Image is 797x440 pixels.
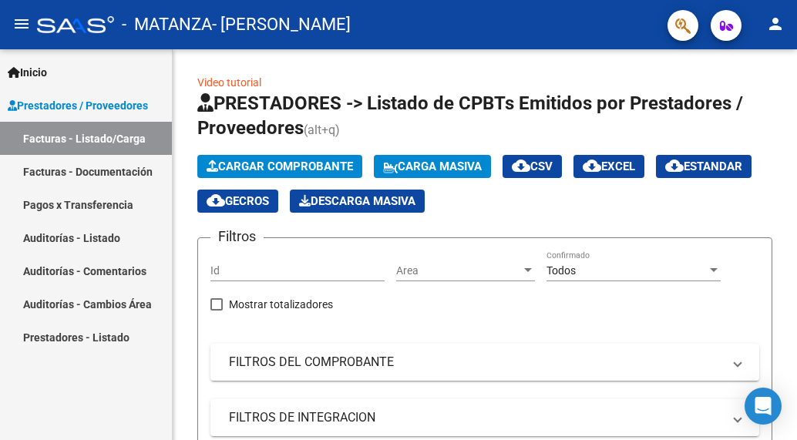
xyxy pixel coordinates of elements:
[374,155,491,178] button: Carga Masiva
[210,399,759,436] mat-expansion-panel-header: FILTROS DE INTEGRACION
[573,155,644,178] button: EXCEL
[197,155,362,178] button: Cargar Comprobante
[229,295,333,314] span: Mostrar totalizadores
[8,64,47,81] span: Inicio
[546,264,576,277] span: Todos
[383,160,482,173] span: Carga Masiva
[745,388,782,425] div: Open Intercom Messenger
[207,194,269,208] span: Gecros
[207,191,225,210] mat-icon: cloud_download
[512,160,553,173] span: CSV
[665,156,684,175] mat-icon: cloud_download
[512,156,530,175] mat-icon: cloud_download
[197,76,261,89] a: Video tutorial
[665,160,742,173] span: Estandar
[210,226,264,247] h3: Filtros
[197,92,743,139] span: PRESTADORES -> Listado de CPBTs Emitidos por Prestadores / Proveedores
[766,15,785,33] mat-icon: person
[290,190,425,213] app-download-masive: Descarga masiva de comprobantes (adjuntos)
[229,354,722,371] mat-panel-title: FILTROS DEL COMPROBANTE
[396,264,521,277] span: Area
[583,160,635,173] span: EXCEL
[207,160,353,173] span: Cargar Comprobante
[197,190,278,213] button: Gecros
[12,15,31,33] mat-icon: menu
[583,156,601,175] mat-icon: cloud_download
[290,190,425,213] button: Descarga Masiva
[8,97,148,114] span: Prestadores / Proveedores
[656,155,752,178] button: Estandar
[229,409,722,426] mat-panel-title: FILTROS DE INTEGRACION
[304,123,340,137] span: (alt+q)
[299,194,415,208] span: Descarga Masiva
[210,344,759,381] mat-expansion-panel-header: FILTROS DEL COMPROBANTE
[122,8,212,42] span: - MATANZA
[212,8,351,42] span: - [PERSON_NAME]
[503,155,562,178] button: CSV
